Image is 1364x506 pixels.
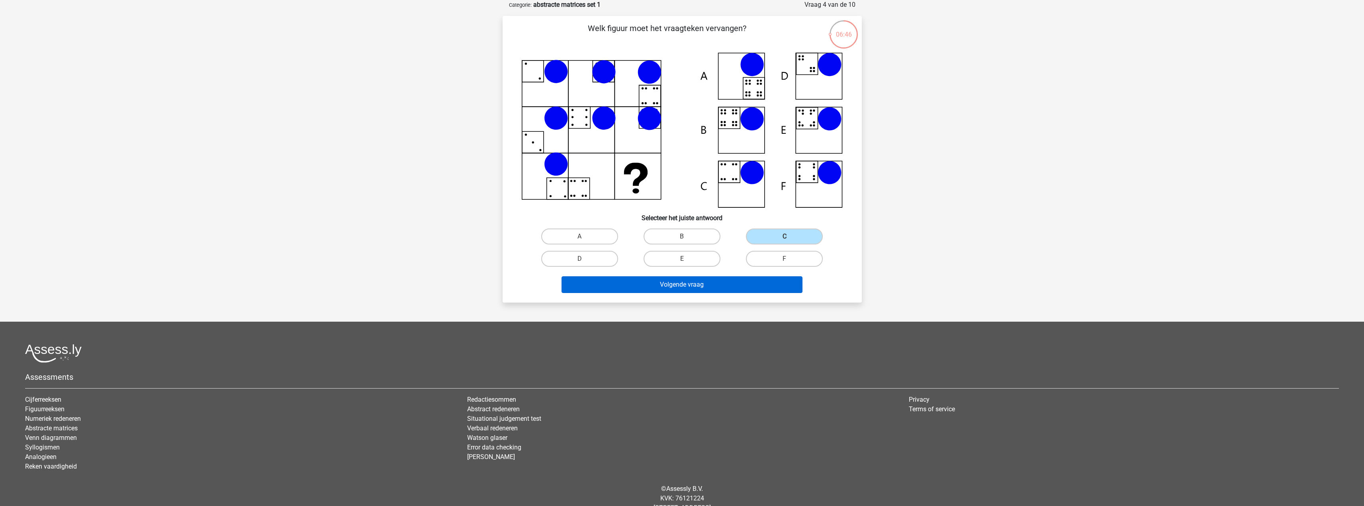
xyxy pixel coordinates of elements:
[25,344,82,363] img: Assessly logo
[562,276,802,293] button: Volgende vraag
[25,405,65,413] a: Figuurreeksen
[644,251,720,267] label: E
[541,229,618,244] label: A
[533,1,601,8] strong: abstracte matrices set 1
[25,415,81,422] a: Numeriek redeneren
[644,229,720,244] label: B
[666,485,703,492] a: Assessly B.V.
[25,424,78,432] a: Abstracte matrices
[467,443,521,451] a: Error data checking
[515,208,849,222] h6: Selecteer het juiste antwoord
[25,396,61,403] a: Cijferreeksen
[829,20,859,39] div: 06:46
[25,443,60,451] a: Syllogismen
[467,415,541,422] a: Situational judgement test
[509,2,532,8] small: Categorie:
[467,424,518,432] a: Verbaal redeneren
[25,453,57,461] a: Analogieen
[909,405,955,413] a: Terms of service
[25,434,77,442] a: Venn diagrammen
[541,251,618,267] label: D
[25,372,1339,382] h5: Assessments
[467,396,516,403] a: Redactiesommen
[515,22,819,46] p: Welk figuur moet het vraagteken vervangen?
[25,463,77,470] a: Reken vaardigheid
[746,229,823,244] label: C
[746,251,823,267] label: F
[467,434,507,442] a: Watson glaser
[467,453,515,461] a: [PERSON_NAME]
[909,396,930,403] a: Privacy
[467,405,520,413] a: Abstract redeneren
